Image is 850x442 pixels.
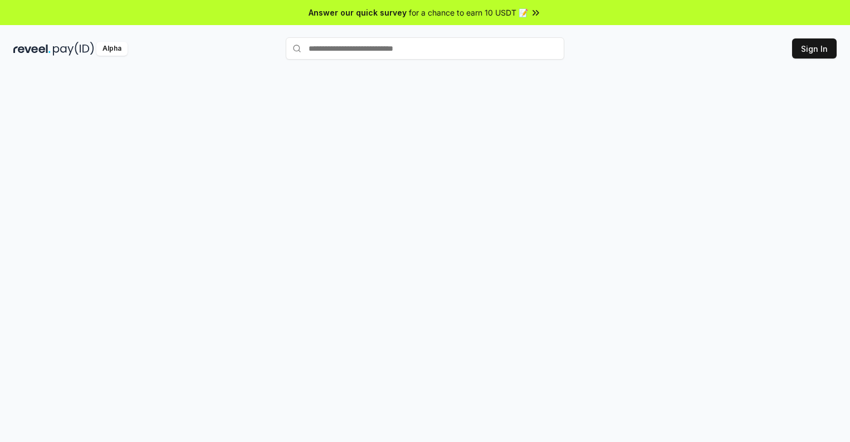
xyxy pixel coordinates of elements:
[13,42,51,56] img: reveel_dark
[96,42,128,56] div: Alpha
[309,7,407,18] span: Answer our quick survey
[53,42,94,56] img: pay_id
[409,7,528,18] span: for a chance to earn 10 USDT 📝
[792,38,837,59] button: Sign In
